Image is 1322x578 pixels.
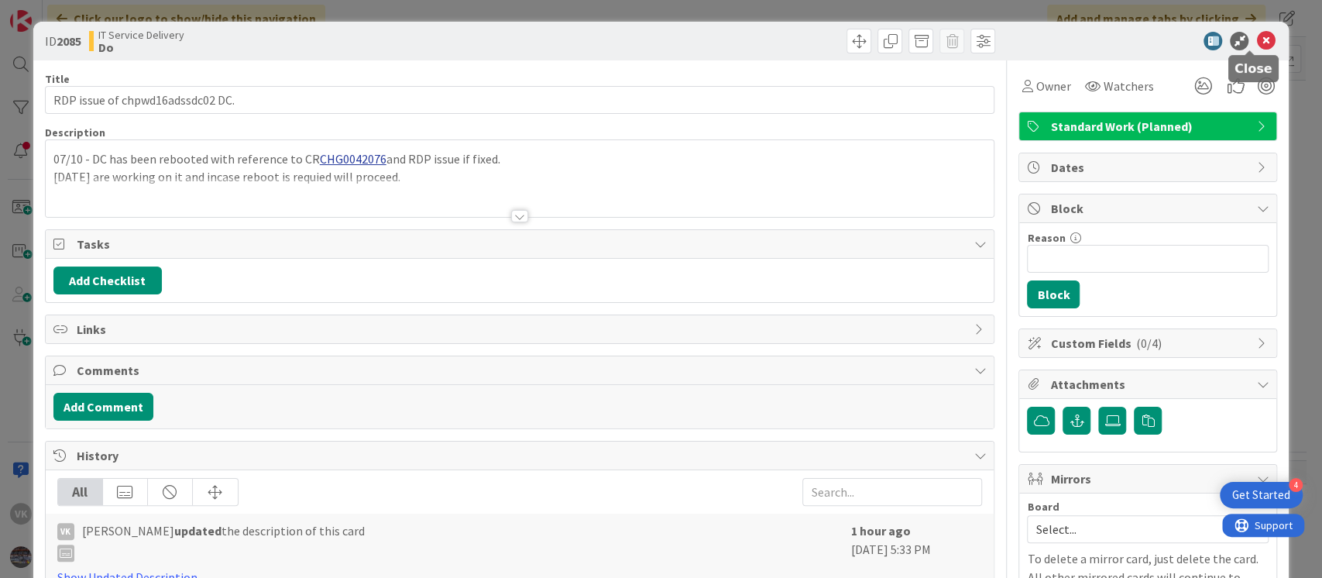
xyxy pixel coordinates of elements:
span: Custom Fields [1050,334,1248,353]
b: updated [174,523,221,538]
button: Add Comment [53,393,153,421]
button: Block [1027,280,1080,308]
span: Block [1050,199,1248,218]
label: Reason [1027,231,1065,245]
div: Get Started [1232,487,1290,503]
span: Support [33,2,70,21]
span: Mirrors [1050,470,1248,488]
span: ( 0/4 ) [1135,335,1161,351]
div: VK [57,523,74,540]
p: [DATE] are working on it and incase reboot is requied will proceed. [53,168,987,186]
a: CHG0042076 [320,151,386,167]
span: Attachments [1050,375,1248,394]
b: Do [98,41,184,53]
span: Dates [1050,158,1248,177]
span: Select... [1035,518,1234,540]
span: Description [45,126,105,139]
span: Standard Work (Planned) [1050,117,1248,136]
span: [PERSON_NAME] the description of this card [82,521,365,562]
div: All [58,479,103,505]
span: Owner [1035,77,1070,95]
div: 4 [1289,478,1303,492]
span: Links [77,320,967,339]
span: ID [45,32,81,50]
input: type card name here... [45,86,995,114]
span: Comments [77,361,967,380]
h5: Close [1234,61,1272,76]
b: 2085 [57,33,81,49]
span: IT Service Delivery [98,29,184,41]
span: Tasks [77,235,967,253]
input: Search... [802,478,982,506]
label: Title [45,72,70,86]
span: Watchers [1103,77,1153,95]
span: Board [1027,501,1059,512]
b: 1 hour ago [850,523,910,538]
div: Open Get Started checklist, remaining modules: 4 [1220,482,1303,508]
span: History [77,446,967,465]
button: Add Checklist [53,267,162,294]
p: 07/10 - DC has been rebooted with reference to CR and RDP issue if fixed. [53,150,987,168]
